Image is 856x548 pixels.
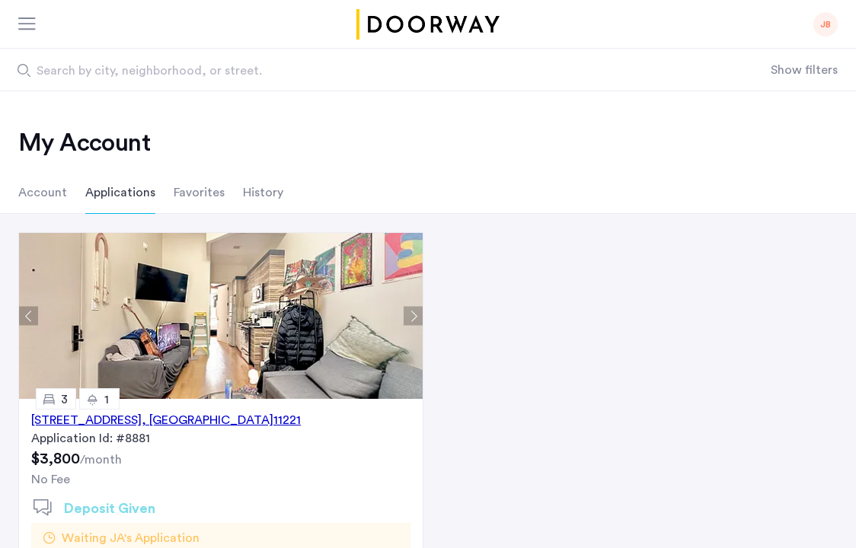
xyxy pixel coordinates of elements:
span: Search by city, neighborhood, or street. [37,62,653,80]
li: History [243,171,283,214]
h2: Deposit Given [64,499,155,519]
span: No Fee [31,473,70,486]
li: Favorites [174,171,225,214]
div: [STREET_ADDRESS] 11221 [31,411,301,429]
div: JB [813,12,838,37]
span: $3,800 [31,451,80,467]
a: Cazamio logo [353,9,503,40]
sub: /month [80,454,122,466]
button: Previous apartment [19,307,38,326]
li: Applications [85,171,155,214]
span: , [GEOGRAPHIC_DATA] [142,414,273,426]
button: Show or hide filters [771,61,838,79]
span: 3 [61,393,68,406]
button: Next apartment [404,307,423,326]
img: Apartment photo [19,233,423,399]
li: Account [18,171,67,214]
span: 1 [104,393,109,406]
img: logo [353,9,503,40]
div: Application Id: #8881 [31,429,410,448]
span: Waiting JA's Application [62,529,200,547]
h2: My Account [18,128,838,158]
